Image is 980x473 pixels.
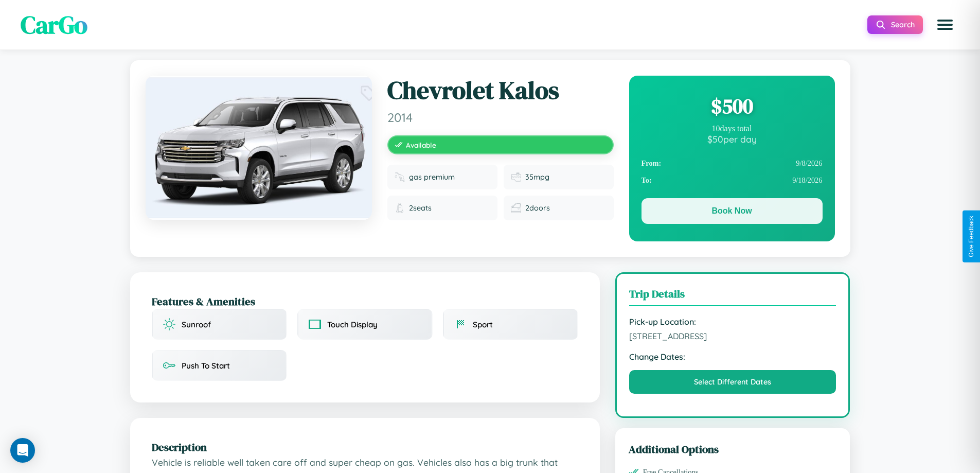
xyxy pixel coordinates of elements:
[629,286,836,306] h3: Trip Details
[629,331,836,341] span: [STREET_ADDRESS]
[629,352,836,362] strong: Change Dates:
[146,76,372,220] img: Chevrolet Kalos 2014
[931,10,959,39] button: Open menu
[642,133,823,145] div: $ 50 per day
[642,92,823,120] div: $ 500
[387,76,614,106] h1: Chevrolet Kalos
[395,203,405,213] img: Seats
[473,320,493,329] span: Sport
[409,203,432,213] span: 2 seats
[642,172,823,189] div: 9 / 18 / 2026
[395,172,405,182] img: Fuel type
[182,361,230,371] span: Push To Start
[642,176,652,185] strong: To:
[21,8,87,42] span: CarGo
[629,442,837,457] h3: Additional Options
[867,15,923,34] button: Search
[891,20,915,29] span: Search
[511,172,521,182] img: Fuel efficiency
[182,320,211,329] span: Sunroof
[968,216,975,257] div: Give Feedback
[642,155,823,172] div: 9 / 8 / 2026
[409,172,455,182] span: gas premium
[387,110,614,125] span: 2014
[327,320,378,329] span: Touch Display
[642,198,823,224] button: Book Now
[406,141,436,149] span: Available
[152,294,578,309] h2: Features & Amenities
[525,172,549,182] span: 35 mpg
[642,124,823,133] div: 10 days total
[511,203,521,213] img: Doors
[642,159,662,168] strong: From:
[629,370,836,394] button: Select Different Dates
[10,438,35,463] div: Open Intercom Messenger
[152,440,578,454] h2: Description
[525,203,550,213] span: 2 doors
[629,317,836,327] strong: Pick-up Location:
